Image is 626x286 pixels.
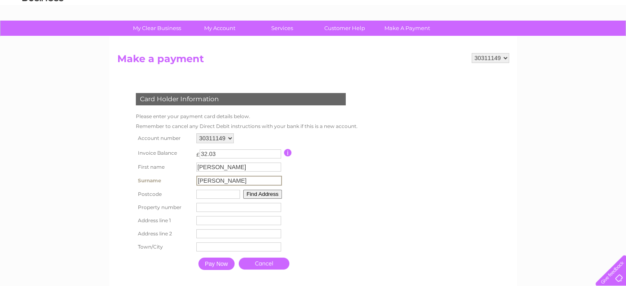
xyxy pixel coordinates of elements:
a: Log out [599,35,618,41]
th: Surname [134,174,194,188]
th: Invoice Balance [134,145,194,160]
img: logo.png [22,21,64,47]
a: 0333 014 3131 [471,4,528,14]
a: Water [481,35,497,41]
a: Customer Help [311,21,379,36]
a: My Clear Business [123,21,191,36]
th: Address line 1 [134,214,194,227]
a: My Account [186,21,254,36]
th: Property number [134,201,194,214]
input: Pay Now [198,258,235,270]
div: Card Holder Information [136,93,346,105]
a: Energy [502,35,520,41]
td: Remember to cancel any Direct Debit instructions with your bank if this is a new account. [134,121,360,131]
th: Town/City [134,240,194,253]
th: Address line 2 [134,227,194,240]
td: Please enter your payment card details below. [134,112,360,121]
a: Blog [554,35,566,41]
input: Information [284,149,292,156]
button: Find Address [243,190,282,199]
th: First name [134,160,194,174]
td: £ [196,147,200,158]
a: Telecoms [525,35,549,41]
h2: Make a payment [117,53,509,69]
a: Contact [571,35,591,41]
a: Make A Payment [373,21,441,36]
a: Cancel [239,258,289,270]
th: Postcode [134,188,194,201]
div: Clear Business is a trading name of Verastar Limited (registered in [GEOGRAPHIC_DATA] No. 3667643... [119,5,508,40]
th: Account number [134,131,194,145]
a: Services [248,21,316,36]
